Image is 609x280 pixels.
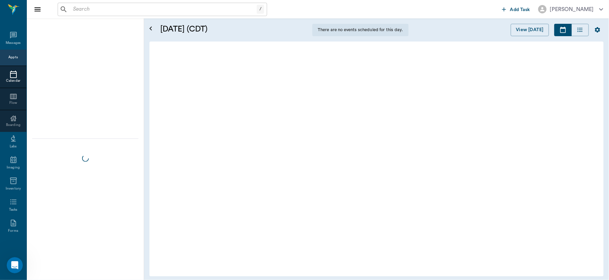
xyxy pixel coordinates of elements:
iframe: Intercom live chat [7,257,23,273]
button: Close drawer [31,3,44,16]
button: View [DATE] [511,24,549,36]
div: Tasks [9,207,17,212]
div: Labs [10,144,17,149]
div: Imaging [7,165,20,170]
h5: [DATE] (CDT) [160,24,307,34]
div: [PERSON_NAME] [550,5,594,13]
button: Add Task [499,3,533,15]
div: Messages [6,41,21,46]
div: Forms [8,228,18,233]
button: Open calendar [147,16,155,42]
div: Inventory [6,186,21,191]
div: There are no events scheduled for this day. [312,24,408,36]
input: Search [70,5,257,14]
div: Appts [8,55,18,60]
button: [PERSON_NAME] [533,3,609,15]
div: / [257,5,264,14]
